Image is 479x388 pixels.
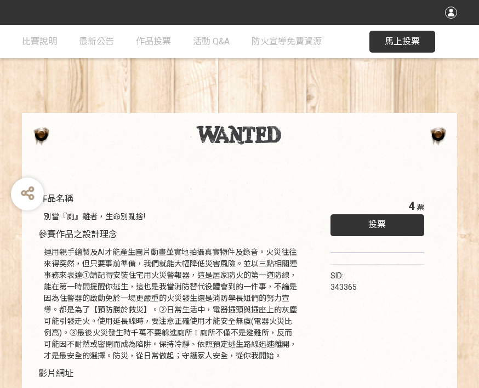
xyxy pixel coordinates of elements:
a: 活動 Q&A [193,25,230,58]
a: 作品投票 [136,25,171,58]
span: SID: 343365 [330,271,357,292]
a: 比賽說明 [22,25,57,58]
span: 作品投票 [136,36,171,47]
span: 參賽作品之設計理念 [38,229,117,239]
span: 馬上投票 [385,36,420,47]
div: 運用親手繪製及AI才能產生圖片動畫並實地拍攝真實物件及錄音。火災往往來得突然，但只要事前準備，我們就能大幅降低災害風險。並以三點相關連事務來表達①請記得安裝住宅用火災警報器，這是居家防火的第一道... [44,247,298,362]
span: 投票 [368,219,386,230]
span: 比賽說明 [22,36,57,47]
span: 活動 Q&A [193,36,230,47]
span: 影片網址 [38,368,73,379]
span: 最新公告 [79,36,114,47]
button: 馬上投票 [369,31,435,53]
span: 作品名稱 [38,193,73,204]
a: 防火宣導免費資源 [252,25,322,58]
a: 最新公告 [79,25,114,58]
span: 票 [417,203,424,212]
span: 4 [408,199,414,213]
span: 防火宣導免費資源 [252,36,322,47]
div: 別當『廁』離者，生命別亂捨! [44,211,298,222]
